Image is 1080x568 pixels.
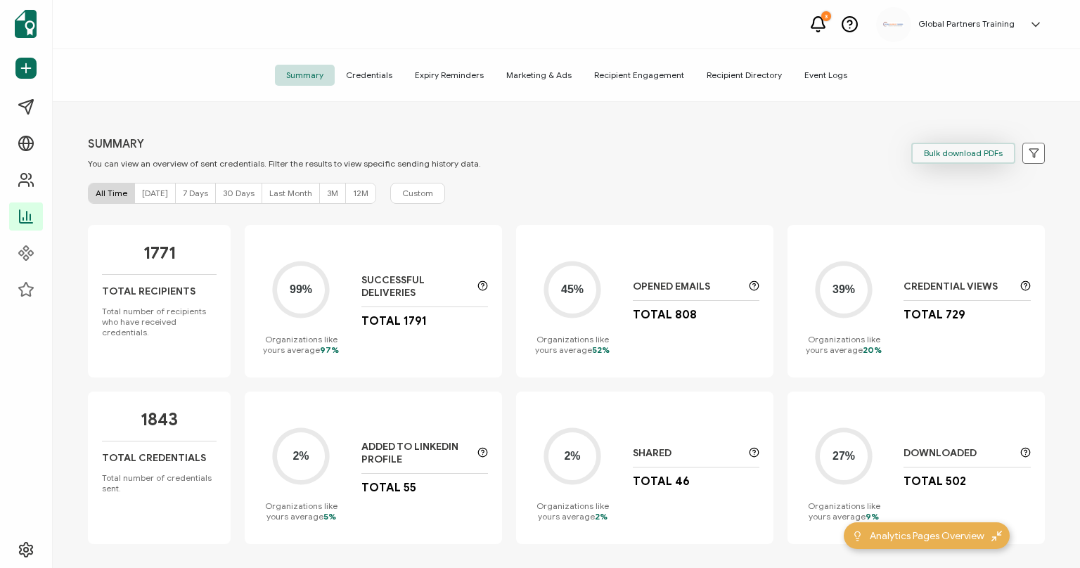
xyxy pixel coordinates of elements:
p: Total 1791 [361,314,427,328]
p: Total number of credentials sent. [102,472,217,493]
p: Total 55 [361,481,416,495]
iframe: Chat Widget [1010,501,1080,568]
span: 7 Days [183,188,208,198]
span: Bulk download PDFs [924,149,1003,157]
p: 1843 [141,409,178,430]
span: Custom [402,187,433,200]
span: Event Logs [793,65,859,86]
p: Total 808 [633,308,697,322]
p: Organizations like yours average [259,334,343,355]
div: 3 [821,11,831,21]
p: Opened Emails [633,280,742,293]
span: 9% [866,511,879,522]
p: Total 729 [904,308,965,322]
p: Organizations like yours average [802,501,886,522]
span: 97% [320,344,339,355]
img: sertifier-logomark-colored.svg [15,10,37,38]
p: Added to LinkedIn Profile [361,441,471,466]
span: 52% [592,344,610,355]
span: Last Month [269,188,312,198]
span: Recipient Engagement [583,65,695,86]
p: Organizations like yours average [802,334,886,355]
p: Organizations like yours average [259,501,343,522]
span: 5% [323,511,336,522]
span: [DATE] [142,188,168,198]
p: Total number of recipients who have received credentials. [102,306,217,337]
span: Expiry Reminders [404,65,495,86]
p: Organizations like yours average [530,334,615,355]
span: 3M [327,188,338,198]
p: SUMMARY [88,137,481,151]
p: Successful Deliveries [361,274,471,299]
p: Credential Views [904,280,1013,293]
span: Analytics Pages Overview [870,529,984,543]
span: Recipient Directory [695,65,793,86]
p: You can view an overview of sent credentials. Filter the results to view specific sending history... [88,158,481,169]
button: Bulk download PDFs [911,143,1015,164]
p: Total Credentials [102,452,206,464]
p: Total 46 [633,475,690,489]
img: minimize-icon.svg [991,531,1002,541]
p: Downloaded [904,447,1013,460]
span: All Time [96,188,127,198]
span: 2% [595,511,607,522]
img: a67b0fc9-8215-4772-819c-d3ef58439fce.png [883,22,904,27]
span: 30 Days [223,188,255,198]
p: 1771 [143,243,176,264]
span: Summary [275,65,335,86]
p: Organizations like yours average [530,501,615,522]
p: Total 502 [904,475,966,489]
button: Custom [390,183,445,204]
span: Credentials [335,65,404,86]
p: Total Recipients [102,285,195,297]
span: 20% [863,344,882,355]
p: Shared [633,447,742,460]
span: 12M [353,188,368,198]
span: Marketing & Ads [495,65,583,86]
h5: Global Partners Training [918,19,1015,29]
